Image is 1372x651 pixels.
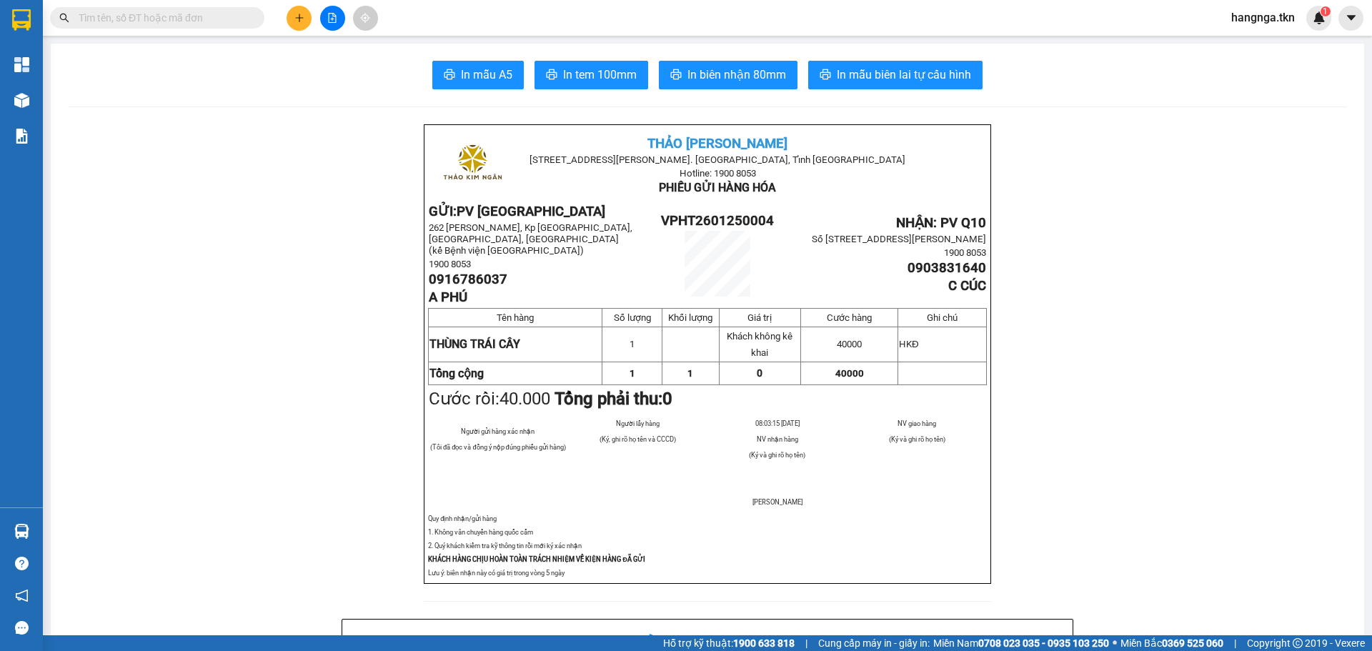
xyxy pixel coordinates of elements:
span: Ghi chú [927,312,958,323]
span: Khách không kê khai [727,331,792,358]
span: printer [546,69,557,82]
img: dashboard-icon [14,57,29,72]
span: printer [820,69,831,82]
span: [PERSON_NAME] [752,498,802,506]
span: notification [15,589,29,602]
span: 1 [687,368,693,379]
sup: 1 [1321,6,1331,16]
span: 1 [630,368,635,379]
img: warehouse-icon [14,524,29,539]
span: (Ký và ghi rõ họ tên) [749,451,805,459]
span: Lưu ý: biên nhận này có giá trị trong vòng 5 ngày [428,569,565,577]
span: (Ký, ghi rõ họ tên và CCCD) [600,435,676,443]
span: In tem 100mm [563,66,637,84]
span: copyright [1293,638,1303,648]
span: Cước rồi: [429,389,672,409]
span: Miền Nam [933,635,1109,651]
span: ⚪️ [1113,640,1117,646]
strong: KHÁCH HÀNG CHỊU HOÀN TOÀN TRÁCH NHIỆM VỀ KIỆN HÀNG ĐÃ GỬI [428,555,645,563]
span: Giá trị [747,312,772,323]
span: C CÚC [948,278,986,294]
span: | [1234,635,1236,651]
strong: 1900 633 818 [733,637,795,649]
span: Số lượng [614,312,651,323]
span: caret-down [1345,11,1358,24]
span: Người gửi hàng xác nhận [461,427,535,435]
span: Người lấy hàng [616,419,660,427]
img: warehouse-icon [14,93,29,108]
span: 40.000 [499,389,550,409]
span: PHIẾU GỬI HÀNG HÓA [659,181,776,194]
span: search [59,13,69,23]
span: Số [STREET_ADDRESS][PERSON_NAME] [812,234,986,244]
span: 262 [PERSON_NAME], Kp [GEOGRAPHIC_DATA], [GEOGRAPHIC_DATA], [GEOGRAPHIC_DATA] (kế Bệnh viện [GEOG... [429,222,632,256]
span: In mẫu A5 [461,66,512,84]
span: 0 [757,367,762,379]
button: plus [287,6,312,31]
span: 0916786037 [429,272,507,287]
strong: Tổng cộng [429,367,484,380]
span: Khối lượng [668,312,712,323]
span: Quy định nhận/gửi hàng [428,515,497,522]
strong: Tổng phải thu: [555,389,672,409]
img: solution-icon [14,129,29,144]
span: plus [294,13,304,23]
span: hangnga.tkn [1220,9,1306,26]
img: icon-new-feature [1313,11,1326,24]
span: 1 [630,339,635,349]
strong: 0369 525 060 [1162,637,1223,649]
strong: 0708 023 035 - 0935 103 250 [978,637,1109,649]
span: THẢO [PERSON_NAME] [647,136,787,151]
span: Cung cấp máy in - giấy in: [818,635,930,651]
span: (Tôi đã đọc và đồng ý nộp đúng phiếu gửi hàng) [430,443,566,451]
span: printer [444,69,455,82]
span: aim [360,13,370,23]
span: message [15,621,29,635]
span: 08:03:15 [DATE] [755,419,800,427]
span: THÙNG TRÁI CÂY [429,337,520,351]
input: Tìm tên, số ĐT hoặc mã đơn [79,10,247,26]
span: 1 [1323,6,1328,16]
span: 1900 8053 [944,247,986,258]
span: 0 [662,389,672,409]
span: (Ký và ghi rõ họ tên) [889,435,945,443]
span: VPHT2601250004 [661,213,774,229]
button: printerIn mẫu biên lai tự cấu hình [808,61,983,89]
span: NV nhận hàng [757,435,798,443]
span: A PHÚ [429,289,467,305]
span: Cước hàng [827,312,872,323]
img: logo-vxr [12,9,31,31]
span: 1900 8053 [429,259,471,269]
span: NHẬN: PV Q10 [896,215,986,231]
span: PV [GEOGRAPHIC_DATA] [457,204,605,219]
span: In mẫu biên lai tự cấu hình [837,66,971,84]
img: logo [437,129,507,200]
button: caret-down [1338,6,1363,31]
span: 2. Quý khách kiểm tra kỹ thông tin rồi mới ký xác nhận [428,542,582,550]
span: Miền Bắc [1120,635,1223,651]
span: | [805,635,807,651]
button: file-add [320,6,345,31]
span: question-circle [15,557,29,570]
span: Hỗ trợ kỹ thuật: [663,635,795,651]
span: [STREET_ADDRESS][PERSON_NAME]. [GEOGRAPHIC_DATA], Tỉnh [GEOGRAPHIC_DATA] [530,154,905,165]
span: 40000 [835,368,864,379]
span: In biên nhận 80mm [687,66,786,84]
span: 1. Không vân chuyển hàng quốc cấm [428,528,533,536]
button: printerIn biên nhận 80mm [659,61,797,89]
span: 0903831640 [908,260,986,276]
button: printerIn tem 100mm [535,61,648,89]
span: Tên hàng [497,312,534,323]
span: file-add [327,13,337,23]
span: 40000 [837,339,862,349]
span: printer [670,69,682,82]
button: aim [353,6,378,31]
button: printerIn mẫu A5 [432,61,524,89]
strong: GỬI: [429,204,605,219]
span: Hotline: 1900 8053 [680,168,756,179]
span: HKĐ [899,339,919,349]
span: NV giao hàng [898,419,936,427]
